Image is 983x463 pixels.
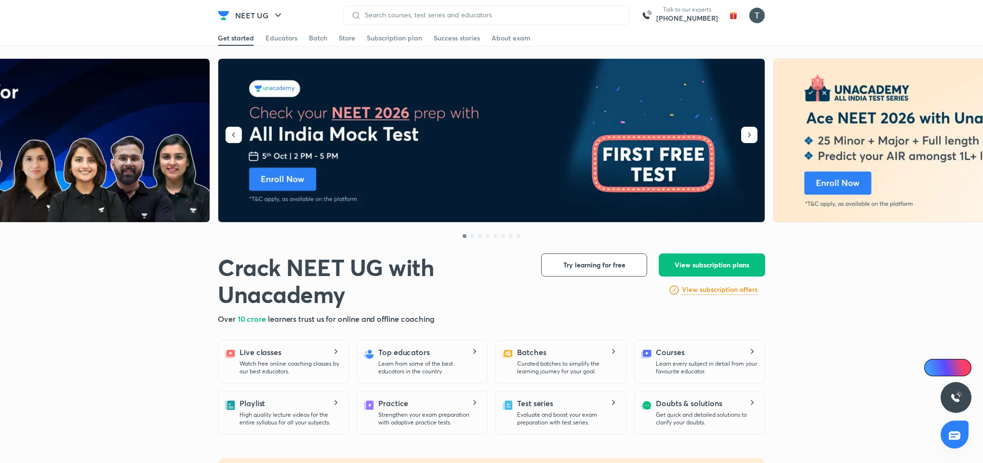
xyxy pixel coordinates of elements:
span: View subscription plans [675,260,749,270]
h5: Test series [517,397,553,409]
span: Over [218,314,238,324]
h5: Top educators [378,346,430,358]
button: View subscription plans [659,253,765,277]
p: Evaluate and boost your exam preparation with test series. [517,411,618,426]
a: Subscription plan [367,30,422,46]
p: Get quick and detailed solutions to clarify your doubts. [656,411,757,426]
span: learners trust us for online and offline coaching [268,314,435,324]
img: call-us [637,6,656,25]
a: View subscription offers [682,284,757,296]
span: 10 crore [238,314,268,324]
img: avatar [726,8,741,23]
h5: Practice [378,397,408,409]
div: Success stories [434,33,480,43]
a: [PHONE_NUMBER] [656,13,718,23]
h6: View subscription offers [682,285,757,295]
button: Try learning for free [541,253,647,277]
a: Batch [309,30,327,46]
h5: Courses [656,346,684,358]
p: High quality lecture videos for the entire syllabus for all your subjects. [239,411,341,426]
p: Learn every subject in detail from your favourite educator. [656,360,757,375]
div: About exam [491,33,531,43]
div: Batch [309,33,327,43]
img: Company Logo [218,10,229,21]
p: Talk to our experts [656,6,718,13]
div: Educators [266,33,297,43]
a: About exam [491,30,531,46]
a: Educators [266,30,297,46]
h5: Live classes [239,346,281,358]
h5: Playlist [239,397,265,409]
input: Search courses, test series and educators [361,11,621,19]
h5: Batches [517,346,546,358]
span: Try learning for free [563,260,625,270]
a: Success stories [434,30,480,46]
a: Ai Doubts [924,359,971,376]
p: Watch free online coaching classes by our best educators. [239,360,341,375]
a: Store [339,30,355,46]
img: tanistha Dey [749,7,765,24]
button: NEET UG [229,6,290,25]
div: Store [339,33,355,43]
div: Subscription plan [367,33,422,43]
span: Ai Doubts [940,364,966,371]
img: Icon [930,364,938,371]
h1: Crack NEET UG with Unacademy [218,253,526,307]
a: Get started [218,30,254,46]
p: Curated batches to simplify the learning journey for your goal. [517,360,618,375]
p: Learn from some of the best educators in the country. [378,360,479,375]
h5: Doubts & solutions [656,397,722,409]
p: Strengthen your exam preparation with adaptive practice tests. [378,411,479,426]
div: Get started [218,33,254,43]
img: ttu [950,392,962,403]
